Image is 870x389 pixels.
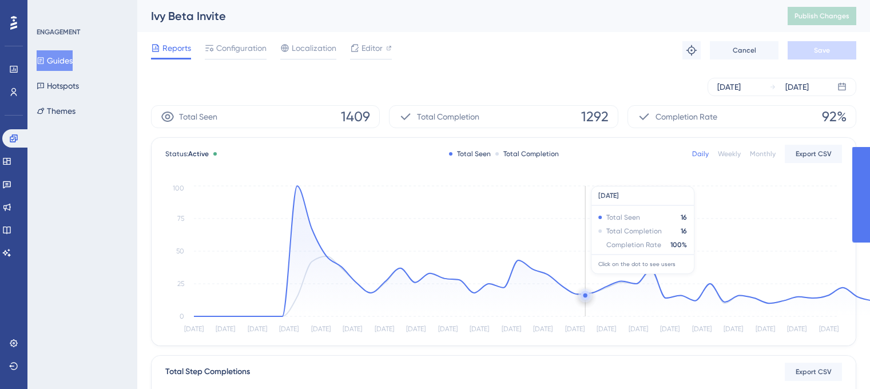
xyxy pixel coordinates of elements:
[787,325,807,333] tspan: [DATE]
[710,41,778,59] button: Cancel
[188,150,209,158] span: Active
[406,325,426,333] tspan: [DATE]
[165,365,250,379] div: Total Step Completions
[180,312,184,320] tspan: 0
[151,8,759,24] div: Ivy Beta Invite
[724,325,743,333] tspan: [DATE]
[216,41,267,55] span: Configuration
[361,41,383,55] span: Editor
[581,108,609,126] span: 1292
[629,325,648,333] tspan: [DATE]
[417,110,479,124] span: Total Completion
[533,325,553,333] tspan: [DATE]
[785,80,809,94] div: [DATE]
[341,108,370,126] span: 1409
[718,149,741,158] div: Weekly
[438,325,458,333] tspan: [DATE]
[292,41,336,55] span: Localization
[375,325,394,333] tspan: [DATE]
[216,325,235,333] tspan: [DATE]
[248,325,267,333] tspan: [DATE]
[502,325,521,333] tspan: [DATE]
[177,280,184,288] tspan: 25
[788,41,856,59] button: Save
[819,325,839,333] tspan: [DATE]
[343,325,362,333] tspan: [DATE]
[788,7,856,25] button: Publish Changes
[822,108,847,126] span: 92%
[165,149,209,158] span: Status:
[660,325,680,333] tspan: [DATE]
[179,110,217,124] span: Total Seen
[692,325,712,333] tspan: [DATE]
[717,80,741,94] div: [DATE]
[785,363,842,381] button: Export CSV
[449,149,491,158] div: Total Seen
[311,325,331,333] tspan: [DATE]
[37,76,79,96] button: Hotspots
[794,11,849,21] span: Publish Changes
[733,46,756,55] span: Cancel
[176,247,184,255] tspan: 50
[173,184,184,192] tspan: 100
[814,46,830,55] span: Save
[756,325,775,333] tspan: [DATE]
[597,325,616,333] tspan: [DATE]
[279,325,299,333] tspan: [DATE]
[656,110,717,124] span: Completion Rate
[37,101,76,121] button: Themes
[495,149,559,158] div: Total Completion
[796,149,832,158] span: Export CSV
[785,145,842,163] button: Export CSV
[692,149,709,158] div: Daily
[750,149,776,158] div: Monthly
[822,344,856,378] iframe: UserGuiding AI Assistant Launcher
[565,325,585,333] tspan: [DATE]
[177,215,184,223] tspan: 75
[796,367,832,376] span: Export CSV
[162,41,191,55] span: Reports
[470,325,489,333] tspan: [DATE]
[37,27,80,37] div: ENGAGEMENT
[184,325,204,333] tspan: [DATE]
[37,50,73,71] button: Guides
